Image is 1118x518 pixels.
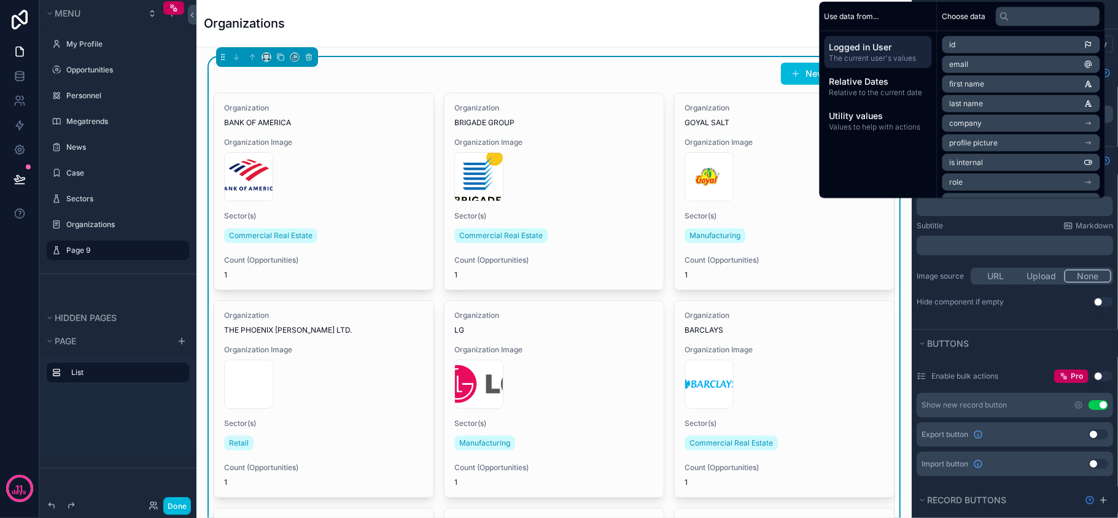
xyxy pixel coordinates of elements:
span: 1 [224,270,424,280]
span: Export button [922,430,968,439]
span: Organization Image [685,137,884,147]
span: Sector(s) [224,211,424,221]
span: Pro [1071,371,1083,381]
svg: Show help information [1101,156,1111,166]
button: URL [972,269,1019,283]
span: Record buttons [927,495,1006,505]
span: THE PHOENIX [PERSON_NAME] LTD. [224,325,424,335]
span: 1 [224,477,424,487]
span: Commercial Real Estate [229,231,312,241]
a: OrganizationLGOrganization ImageSector(s)ManufacturingCount (Opportunities)1 [444,300,664,498]
svg: Show help information [1085,495,1095,505]
span: Organization Image [685,345,884,355]
div: Show new record button [922,400,1007,410]
label: Subtitle [917,221,943,231]
a: OrganizationGOYAL SALTOrganization ImageSector(s)ManufacturingCount (Opportunities)1 [674,93,895,290]
span: Hidden pages [55,312,117,323]
label: Sectors [66,194,182,204]
span: Sector(s) [454,419,654,428]
span: Values to help with actions [829,122,927,132]
a: Personnel [66,91,182,101]
a: OrganizationBANK OF AMERICAOrganization ImageSector(s)Commercial Real EstateCount (Opportunities)1 [214,93,434,290]
span: Retail [229,438,249,448]
button: Done [163,497,191,515]
span: 1 [454,270,654,280]
span: Count (Opportunities) [685,255,884,265]
p: 11 [16,482,23,495]
span: Commercial Real Estate [459,231,543,241]
label: News [66,142,182,152]
span: Organization [685,103,884,113]
span: Import button [922,459,968,469]
span: Buttons [927,338,969,349]
span: Logged in User [829,41,927,53]
button: Hidden pages [44,309,184,327]
label: Page 9 [66,245,182,255]
a: Commercial Real Estate [224,228,317,243]
span: Sector(s) [685,211,884,221]
span: BARCLAYS [685,325,884,335]
div: Hide component if empty [917,297,1004,307]
button: Upload [1019,269,1065,283]
button: Page [44,333,169,350]
span: Commercial Real Estate [689,438,773,448]
span: Sector(s) [224,419,424,428]
span: Count (Opportunities) [224,463,424,473]
span: Organization Image [224,345,424,355]
a: Commercial Real Estate [685,436,778,450]
div: scrollable content [39,357,196,395]
span: Relative to the current date [829,88,927,98]
div: scrollable content [917,236,1113,255]
svg: Show help information [1101,68,1111,78]
span: Organization [224,311,424,320]
span: Count (Opportunities) [685,463,884,473]
span: 1 [685,477,884,487]
span: Relative Dates [829,75,927,88]
span: LG [454,325,654,335]
label: Image source [917,271,966,281]
label: Case [66,168,182,178]
button: Record buttons [917,492,1080,509]
span: Organization [454,311,654,320]
label: My Profile [66,39,182,49]
label: Megatrends [66,117,182,126]
p: days [12,487,27,497]
span: Count (Opportunities) [224,255,424,265]
button: Buttons [917,335,1106,352]
span: Manufacturing [459,438,510,448]
span: Organization Image [454,345,654,355]
span: GOYAL SALT [685,118,884,128]
span: Organization Image [454,137,654,147]
span: Utility values [829,110,927,122]
a: Manufacturing [685,228,745,243]
a: Manufacturing [454,436,515,450]
span: Count (Opportunities) [454,255,654,265]
span: Markdown [1076,221,1113,231]
button: Menu [44,5,140,22]
span: Organization [685,311,884,320]
a: Retail [224,436,254,450]
a: OrganizationTHE PHOENIX [PERSON_NAME] LTD.Organization ImageSector(s)RetailCount (Opportunities)1 [214,300,434,498]
span: 1 [685,270,884,280]
span: Organization [454,103,654,113]
label: Organizations [66,220,182,230]
label: List [71,368,179,377]
label: Opportunities [66,65,182,75]
span: Manufacturing [689,231,740,241]
a: OrganizationBRIGADE GROUPOrganization ImageSector(s)Commercial Real EstateCount (Opportunities)1 [444,93,664,290]
h1: Organizations [204,15,285,32]
span: Page [55,336,76,346]
span: Sector(s) [454,211,654,221]
span: Count (Opportunities) [454,463,654,473]
span: 1 [454,477,654,487]
a: OrganizationBARCLAYSOrganization ImageSector(s)Commercial Real EstateCount (Opportunities)1 [674,300,895,498]
span: BRIGADE GROUP [454,118,654,128]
